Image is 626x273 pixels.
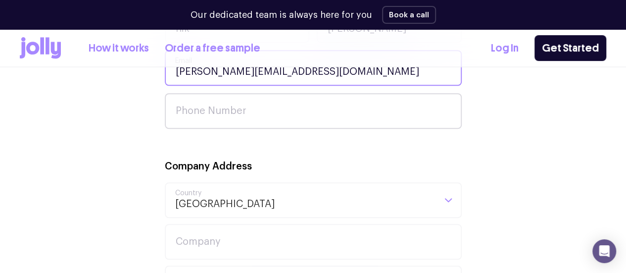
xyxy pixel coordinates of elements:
[89,40,149,56] a: How it works
[165,160,252,174] label: Company Address
[275,183,435,217] input: Search for option
[382,6,436,24] button: Book a call
[191,8,372,22] p: Our dedicated team is always here for you
[534,35,606,61] a: Get Started
[175,183,275,217] span: [GEOGRAPHIC_DATA]
[165,40,260,56] a: Order a free sample
[165,182,462,218] div: Search for option
[592,239,616,263] div: Open Intercom Messenger
[491,40,519,56] a: Log In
